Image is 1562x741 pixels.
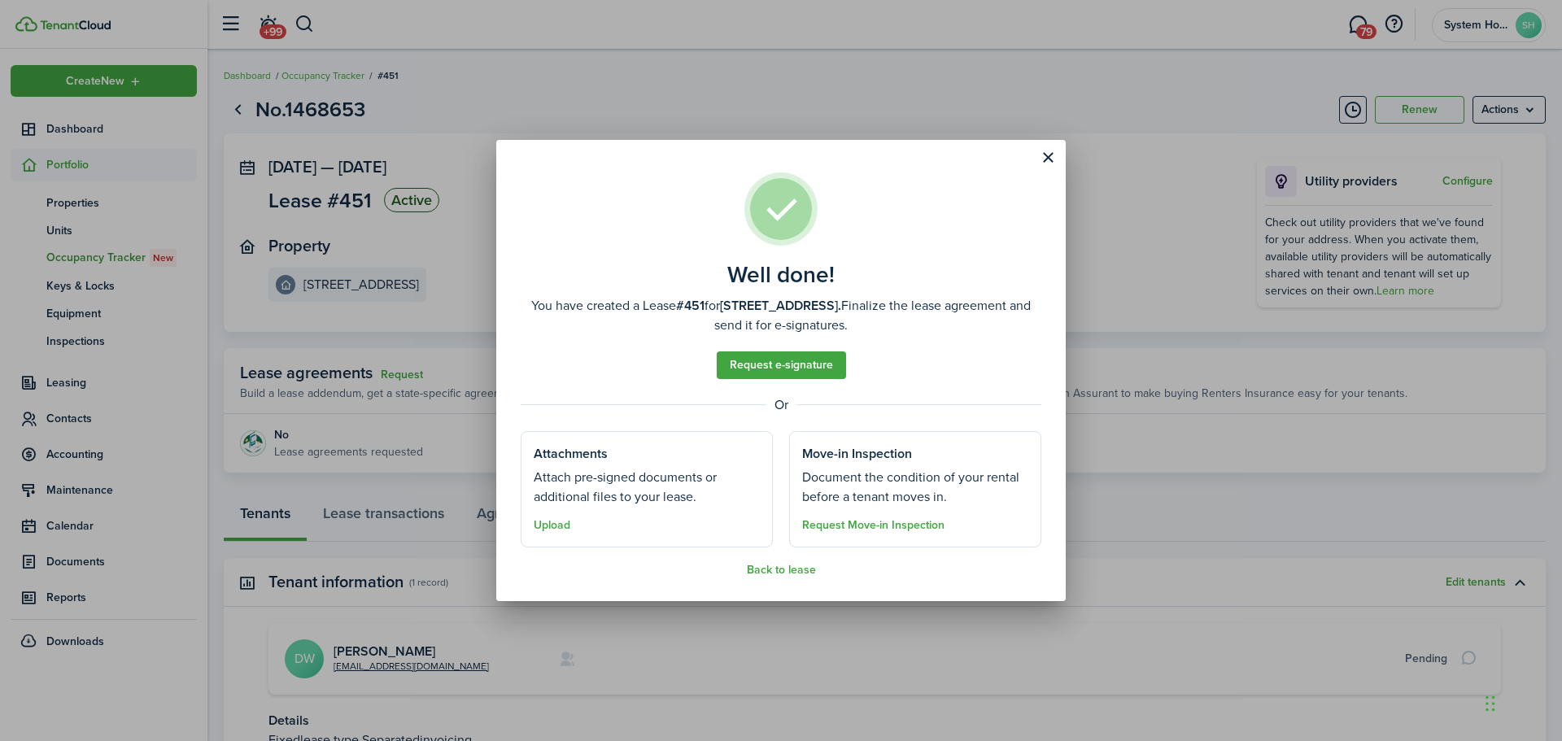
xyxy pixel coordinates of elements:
[1481,663,1562,741] iframe: Chat Widget
[1034,144,1062,172] button: Close modal
[717,351,846,379] a: Request e-signature
[676,296,705,315] b: #451
[802,519,945,532] button: Request Move-in Inspection
[1486,679,1495,728] div: Drag
[534,519,570,532] button: Upload
[802,468,1028,507] well-done-section-description: Document the condition of your rental before a tenant moves in.
[521,296,1041,335] well-done-description: You have created a Lease for Finalize the lease agreement and send it for e-signatures.
[720,296,841,315] b: [STREET_ADDRESS].
[802,444,912,464] well-done-section-title: Move-in Inspection
[534,468,760,507] well-done-section-description: Attach pre-signed documents or additional files to your lease.
[727,262,835,288] well-done-title: Well done!
[534,444,608,464] well-done-section-title: Attachments
[521,395,1041,415] well-done-separator: Or
[747,564,816,577] button: Back to lease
